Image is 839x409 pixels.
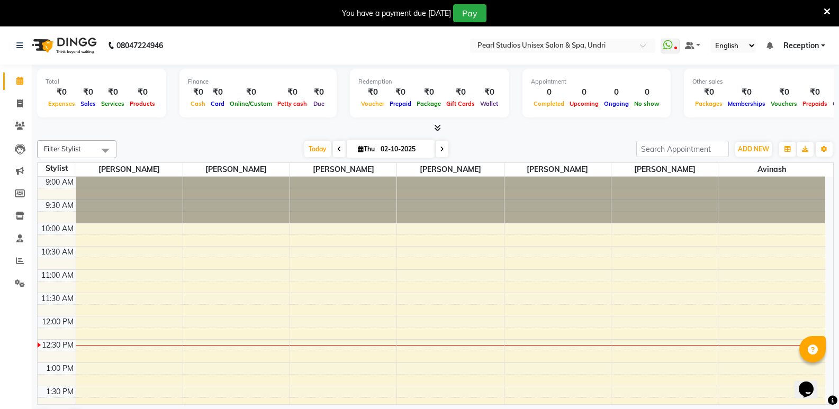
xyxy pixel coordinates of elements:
[310,86,328,98] div: ₹0
[738,145,769,153] span: ADD NEW
[611,163,718,176] span: [PERSON_NAME]
[377,141,430,157] input: 2025-10-02
[387,86,414,98] div: ₹0
[46,86,78,98] div: ₹0
[358,77,501,86] div: Redemption
[188,100,208,107] span: Cash
[78,100,98,107] span: Sales
[531,100,567,107] span: Completed
[358,100,387,107] span: Voucher
[227,86,275,98] div: ₹0
[39,223,76,234] div: 10:00 AM
[98,100,127,107] span: Services
[208,86,227,98] div: ₹0
[188,86,208,98] div: ₹0
[768,86,800,98] div: ₹0
[601,86,631,98] div: 0
[208,100,227,107] span: Card
[795,367,828,398] iframe: chat widget
[601,100,631,107] span: Ongoing
[387,100,414,107] span: Prepaid
[718,163,825,176] span: Avinash
[98,86,127,98] div: ₹0
[227,100,275,107] span: Online/Custom
[504,163,611,176] span: [PERSON_NAME]
[800,100,830,107] span: Prepaids
[725,100,768,107] span: Memberships
[43,177,76,188] div: 9:00 AM
[631,86,662,98] div: 0
[477,86,501,98] div: ₹0
[290,163,396,176] span: [PERSON_NAME]
[397,163,503,176] span: [PERSON_NAME]
[78,86,98,98] div: ₹0
[304,141,331,157] span: Today
[636,141,729,157] input: Search Appointment
[444,100,477,107] span: Gift Cards
[342,8,451,19] div: You have a payment due [DATE]
[127,86,158,98] div: ₹0
[477,100,501,107] span: Wallet
[275,86,310,98] div: ₹0
[783,40,819,51] span: Reception
[46,77,158,86] div: Total
[692,100,725,107] span: Packages
[311,100,327,107] span: Due
[116,31,163,60] b: 08047224946
[453,4,486,22] button: Pay
[39,247,76,258] div: 10:30 AM
[414,86,444,98] div: ₹0
[38,163,76,174] div: Stylist
[531,77,662,86] div: Appointment
[567,100,601,107] span: Upcoming
[188,77,328,86] div: Finance
[414,100,444,107] span: Package
[358,86,387,98] div: ₹0
[44,363,76,374] div: 1:00 PM
[567,86,601,98] div: 0
[275,100,310,107] span: Petty cash
[39,293,76,304] div: 11:30 AM
[735,142,772,157] button: ADD NEW
[127,100,158,107] span: Products
[76,163,183,176] span: [PERSON_NAME]
[692,86,725,98] div: ₹0
[27,31,100,60] img: logo
[768,100,800,107] span: Vouchers
[355,145,377,153] span: Thu
[531,86,567,98] div: 0
[40,316,76,328] div: 12:00 PM
[40,340,76,351] div: 12:30 PM
[800,86,830,98] div: ₹0
[183,163,290,176] span: [PERSON_NAME]
[39,270,76,281] div: 11:00 AM
[44,386,76,397] div: 1:30 PM
[46,100,78,107] span: Expenses
[725,86,768,98] div: ₹0
[631,100,662,107] span: No show
[43,200,76,211] div: 9:30 AM
[44,144,81,153] span: Filter Stylist
[444,86,477,98] div: ₹0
